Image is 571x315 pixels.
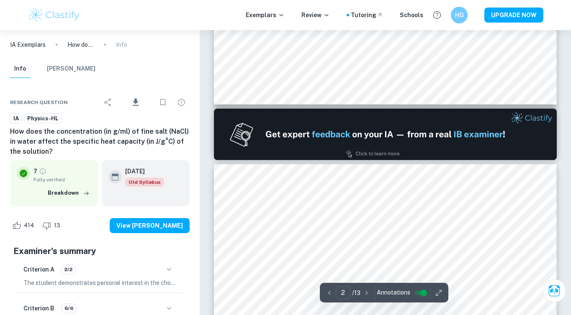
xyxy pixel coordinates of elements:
span: 414 [19,221,39,230]
span: Annotations [377,288,410,297]
h6: How does the concentration (in g/ml) of fine salt (NaCl) in water affect the specific heat capaci... [10,127,190,157]
p: The student demonstrates personal interest in the chosen topic and shows evidence of personal inp... [23,278,176,287]
button: Help and Feedback [430,8,444,22]
h5: Examiner's summary [13,245,186,257]
span: 2/2 [62,266,75,273]
div: Bookmark [154,94,171,111]
p: Review [301,10,330,20]
span: IA [10,114,22,123]
p: / 13 [352,288,360,297]
h6: [DATE] [125,167,157,176]
p: 7 [33,167,37,176]
button: [PERSON_NAME] [47,60,95,78]
div: Download [118,91,153,113]
button: Breakdown [46,187,92,199]
button: HG [451,7,468,23]
button: View [PERSON_NAME] [110,218,190,233]
button: UPGRADE NOW [484,8,543,23]
span: Fully verified [33,176,92,183]
span: Research question [10,99,68,106]
p: Exemplars [246,10,285,20]
img: Ad [214,109,556,160]
span: Physics-HL [24,114,62,123]
span: 13 [49,221,65,230]
a: IA [10,113,22,124]
span: 6/6 [62,305,76,312]
span: Old Syllabus [125,178,164,187]
p: Info [116,40,127,49]
a: IA Exemplars [10,40,46,49]
a: Schools [400,10,423,20]
a: Tutoring [351,10,383,20]
div: Share [100,94,116,111]
div: Report issue [173,94,190,111]
h6: Criterion A [23,265,54,274]
button: Info [10,60,30,78]
div: Like [10,219,39,232]
div: Dislike [40,219,65,232]
a: Physics-HL [24,113,62,124]
p: How does the concentration (in g/ml) of fine salt (NaCl) in water affect the specific heat capaci... [67,40,94,49]
a: Grade fully verified [39,168,46,175]
h6: HG [455,10,464,20]
button: Ask Clai [543,279,566,302]
h6: Criterion B [23,304,54,313]
img: Clastify logo [28,7,81,23]
div: Starting from the May 2025 session, the Physics IA requirements have changed. It's OK to refer to... [125,178,164,187]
